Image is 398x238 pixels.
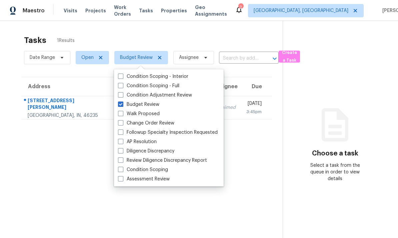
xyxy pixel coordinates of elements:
[279,51,300,63] button: Create a Task
[118,120,174,126] label: Change Order Review
[270,54,279,63] button: Open
[118,111,160,117] label: Walk Proposed
[28,112,110,119] div: [GEOGRAPHIC_DATA], IN, 46235
[238,4,243,11] div: 2
[118,148,174,154] label: Diligence Discrepancy
[24,37,46,44] h2: Tasks
[212,104,236,111] div: Unclaimed
[81,54,94,61] span: Open
[114,4,131,17] span: Work Orders
[28,97,110,112] div: [STREET_ADDRESS][PERSON_NAME]
[118,166,168,173] label: Condition Scoping
[118,73,188,80] label: Condition Scoping - Interior
[254,7,348,14] span: [GEOGRAPHIC_DATA], [GEOGRAPHIC_DATA]
[139,8,153,13] span: Tasks
[282,49,297,64] span: Create a Task
[219,53,260,64] input: Search by address
[64,7,77,14] span: Visits
[30,54,55,61] span: Date Range
[118,157,207,164] label: Review Diligence Discrepancy Report
[120,54,153,61] span: Budget Review
[118,176,170,182] label: Assessment Review
[57,37,75,44] span: 1 Results
[312,150,358,157] h3: Choose a task
[23,7,45,14] span: Maestro
[241,77,272,96] th: Due
[195,4,227,17] span: Geo Assignments
[118,129,218,136] label: Followup Specialty Inspection Requested
[246,100,262,109] div: [DATE]
[85,7,106,14] span: Projects
[309,162,361,182] div: Select a task from the queue in order to view details
[118,138,157,145] label: AP Resolution
[246,109,262,115] div: 3:45pm
[21,77,115,96] th: Address
[179,54,199,61] span: Assignee
[118,92,192,99] label: Condition Adjustment Review
[161,7,187,14] span: Properties
[118,101,159,108] label: Budget Review
[118,83,179,89] label: Condition Scoping - Full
